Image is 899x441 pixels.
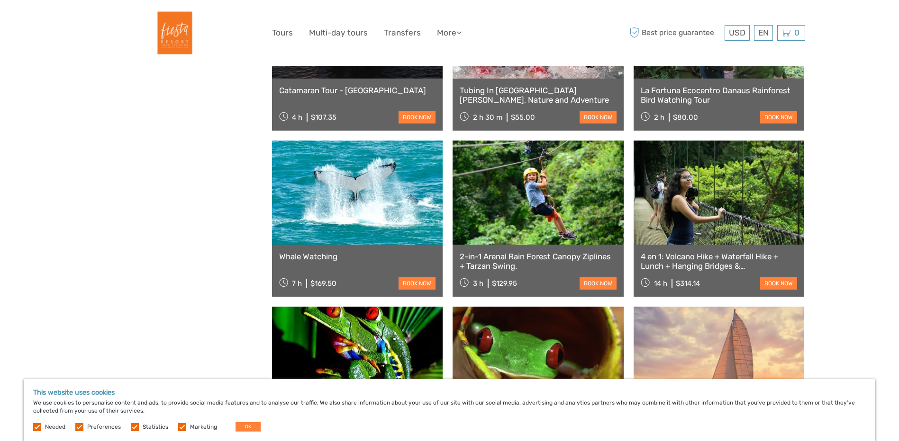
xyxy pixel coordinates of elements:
[473,279,483,288] span: 3 h
[109,15,120,26] button: Open LiveChat chat widget
[729,28,745,37] span: USD
[292,113,302,122] span: 4 h
[33,388,866,397] h5: This website uses cookies
[87,423,121,431] label: Preferences
[310,279,336,288] div: $169.50
[190,423,217,431] label: Marketing
[311,113,336,122] div: $107.35
[437,26,462,40] a: More
[676,279,700,288] div: $314.14
[236,422,261,432] button: OK
[309,26,368,40] a: Multi-day tours
[147,7,199,59] img: Fiesta Resort
[460,252,617,271] a: 2-in-1 Arenal Rain Forest Canopy Ziplines + Tarzan Swing.
[460,86,617,105] a: Tubing In [GEOGRAPHIC_DATA][PERSON_NAME], Nature and Adventure
[641,252,798,271] a: 4 en 1: Volcano Hike + Waterfall Hike + Lunch + Hanging Bridges & [PERSON_NAME]
[760,111,797,123] a: book now
[473,113,502,122] span: 2 h 30 m
[45,423,65,431] label: Needed
[13,17,107,24] p: We're away right now. Please check back later!
[641,86,798,105] a: La Fortuna Ecocentro Danaus Rainforest Bird Watching Tour
[384,26,421,40] a: Transfers
[143,423,168,431] label: Statistics
[492,279,517,288] div: $129.95
[754,25,773,41] div: EN
[793,28,801,37] span: 0
[272,26,293,40] a: Tours
[399,277,436,290] a: book now
[580,277,617,290] a: book now
[654,279,667,288] span: 14 h
[24,379,875,441] div: We use cookies to personalise content and ads, to provide social media features and to analyse ou...
[760,277,797,290] a: book now
[627,25,722,41] span: Best price guarantee
[279,86,436,95] a: Catamaran Tour - [GEOGRAPHIC_DATA]
[511,113,535,122] div: $55.00
[580,111,617,123] a: book now
[292,279,302,288] span: 7 h
[673,113,698,122] div: $80.00
[399,111,436,123] a: book now
[654,113,664,122] span: 2 h
[279,252,436,261] a: Whale Watching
